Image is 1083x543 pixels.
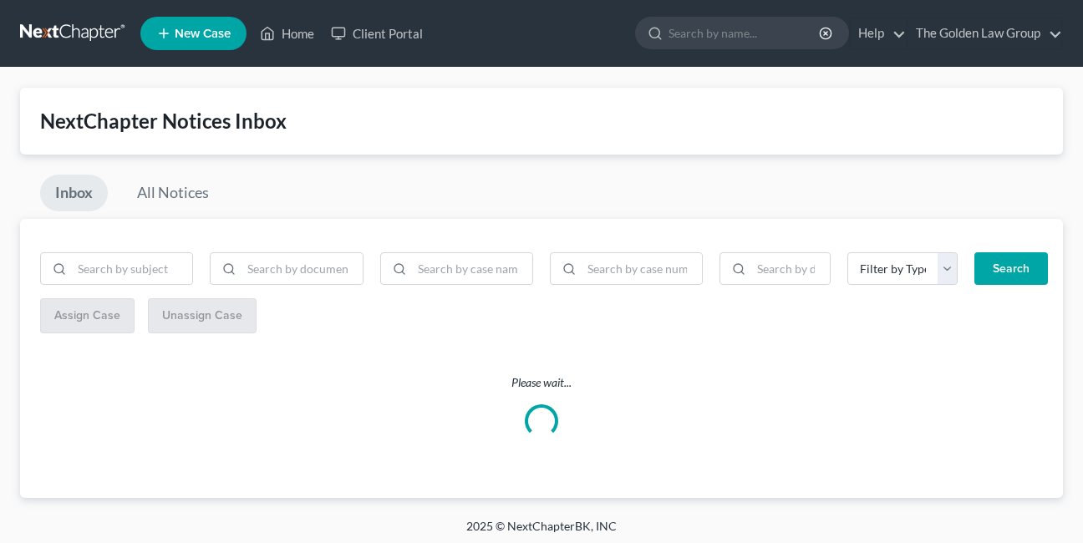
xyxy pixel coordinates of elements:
input: Search by document name [242,253,362,285]
span: New Case [175,28,231,40]
a: All Notices [122,175,224,211]
a: Client Portal [323,18,431,48]
a: The Golden Law Group [908,18,1062,48]
input: Search by case number [582,253,702,285]
input: Search by date [751,253,830,285]
a: Help [850,18,906,48]
input: Search by subject [72,253,192,285]
a: Inbox [40,175,108,211]
a: Home [252,18,323,48]
input: Search by name... [669,18,821,48]
p: Please wait... [20,374,1063,391]
div: NextChapter Notices Inbox [40,108,1043,134]
button: Search [974,252,1048,286]
input: Search by case name [412,253,532,285]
